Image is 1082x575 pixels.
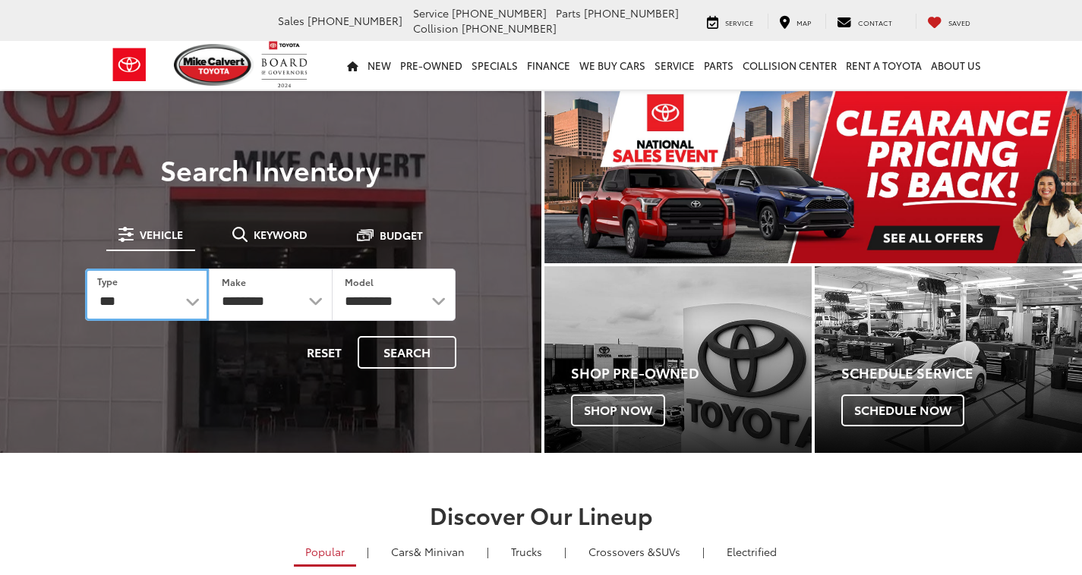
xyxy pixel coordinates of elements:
[825,14,904,29] a: Contact
[64,154,478,184] h3: Search Inventory
[544,266,812,454] a: Shop Pre-Owned Shop Now
[544,266,812,454] div: Toyota
[278,13,304,28] span: Sales
[413,5,449,20] span: Service
[841,41,926,90] a: Rent a Toyota
[577,539,692,564] a: SUVs
[358,336,456,369] button: Search
[575,41,650,90] a: WE BUY CARS
[222,275,246,288] label: Make
[342,41,363,90] a: Home
[571,366,812,381] h4: Shop Pre-Owned
[97,275,118,287] label: Type
[815,266,1082,454] a: Schedule Service Schedule Now
[363,41,396,90] a: New
[699,41,738,90] a: Parts
[109,502,974,527] h2: Discover Our Lineup
[768,14,822,29] a: Map
[101,40,158,90] img: Toyota
[650,41,699,90] a: Service
[396,41,467,90] a: Pre-Owned
[815,266,1082,454] div: Toyota
[294,539,356,567] a: Popular
[584,5,679,20] span: [PHONE_NUMBER]
[174,44,254,86] img: Mike Calvert Toyota
[140,229,183,240] span: Vehicle
[738,41,841,90] a: Collision Center
[294,336,355,369] button: Reset
[797,17,811,27] span: Map
[588,544,655,559] span: Crossovers &
[841,366,1082,381] h4: Schedule Service
[522,41,575,90] a: Finance
[452,5,547,20] span: [PHONE_NUMBER]
[308,13,402,28] span: [PHONE_NUMBER]
[380,539,476,564] a: Cars
[916,14,982,29] a: My Saved Vehicles
[254,229,308,240] span: Keyword
[858,17,892,27] span: Contact
[380,230,423,240] span: Budget
[500,539,554,564] a: Trucks
[414,544,465,559] span: & Minivan
[715,539,788,564] a: Electrified
[413,20,459,36] span: Collision
[926,41,986,90] a: About Us
[948,17,970,27] span: Saved
[467,41,522,90] a: Specials
[363,544,373,559] li: |
[560,544,570,559] li: |
[483,544,493,559] li: |
[841,394,964,426] span: Schedule Now
[556,5,581,20] span: Parts
[696,14,765,29] a: Service
[725,17,753,27] span: Service
[462,20,557,36] span: [PHONE_NUMBER]
[571,394,665,426] span: Shop Now
[699,544,708,559] li: |
[345,275,374,288] label: Model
